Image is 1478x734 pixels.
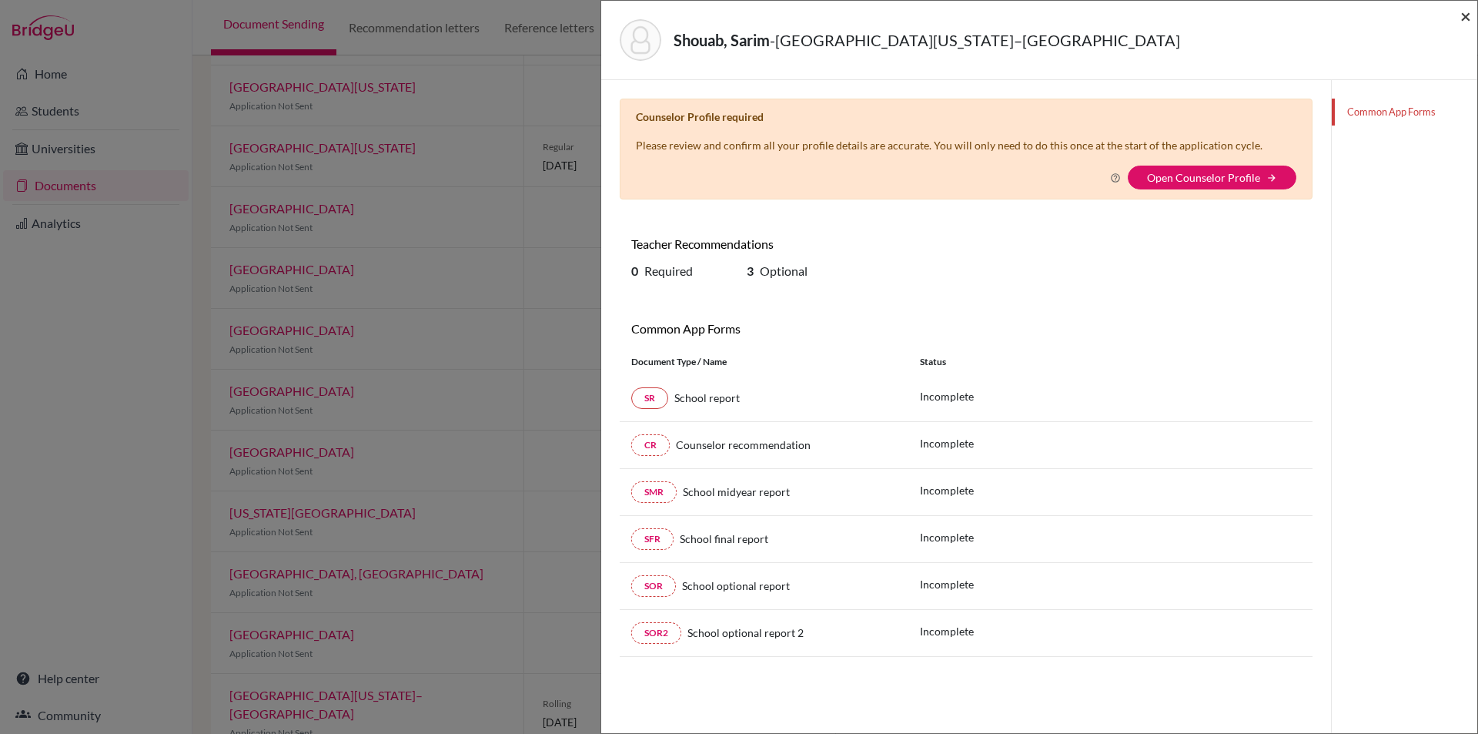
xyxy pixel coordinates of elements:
[631,236,955,251] h6: Teacher Recommendations
[631,263,638,278] b: 0
[920,529,974,545] p: Incomplete
[1147,171,1260,184] a: Open Counselor Profile
[631,622,681,644] a: SOR2
[1460,5,1471,27] span: ×
[631,481,677,503] a: SMR
[1460,7,1471,25] button: Close
[920,435,974,451] p: Incomplete
[747,263,754,278] b: 3
[620,355,908,369] div: Document Type / Name
[1266,173,1277,183] i: arrow_forward
[631,528,674,550] a: SFR
[683,485,790,498] span: School midyear report
[636,137,1262,153] p: Please review and confirm all your profile details are accurate. You will only need to do this on...
[1128,166,1296,189] button: Open Counselor Profilearrow_forward
[680,532,768,545] span: School final report
[631,575,676,597] a: SOR
[687,626,804,639] span: School optional report 2
[920,482,974,498] p: Incomplete
[636,110,764,123] b: Counselor Profile required
[644,263,693,278] span: Required
[920,576,974,592] p: Incomplete
[920,388,974,404] p: Incomplete
[631,321,955,336] h6: Common App Forms
[631,387,668,409] a: SR
[1332,99,1477,126] a: Common App Forms
[682,579,790,592] span: School optional report
[674,31,770,49] strong: Shouab, Sarim
[674,391,740,404] span: School report
[631,434,670,456] a: CR
[770,31,1180,49] span: - [GEOGRAPHIC_DATA][US_STATE]–[GEOGRAPHIC_DATA]
[676,438,811,451] span: Counselor recommendation
[920,623,974,639] p: Incomplete
[908,355,1312,369] div: Status
[760,263,808,278] span: Optional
